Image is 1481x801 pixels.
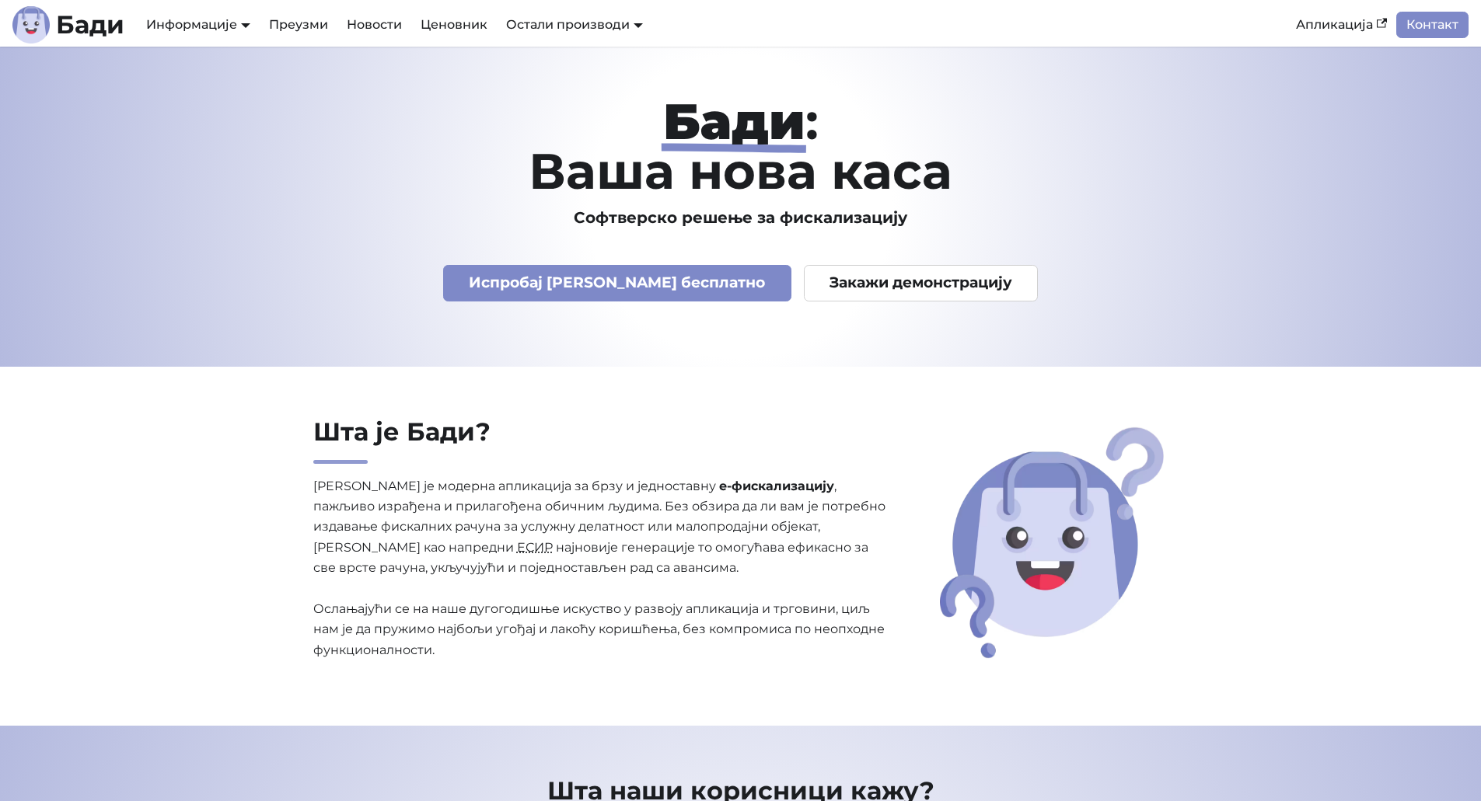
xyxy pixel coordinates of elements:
h2: Шта је Бади? [313,416,887,464]
a: Апликација [1287,12,1396,38]
strong: Бади [663,91,805,151]
img: Шта је Бади? [934,422,1169,663]
a: Преузми [260,12,337,38]
img: Лого [12,6,50,44]
a: ЛогоБади [12,6,124,44]
a: Закажи демонстрацију [804,265,1039,301]
a: Новости [337,12,411,38]
h3: Софтверско решење за фискализацију [240,208,1242,228]
h1: : Ваша нова каса [240,96,1242,196]
a: Остали производи [506,17,643,32]
abbr: Електронски систем за издавање рачуна [517,540,553,555]
b: Бади [56,12,124,37]
a: Контакт [1396,12,1469,38]
p: [PERSON_NAME] је модерна апликација за брзу и једноставну , пажљиво израђена и прилагођена обични... [313,476,887,661]
strong: е-фискализацију [719,479,834,493]
a: Испробај [PERSON_NAME] бесплатно [443,265,791,301]
a: Ценовник [411,12,497,38]
a: Информације [146,17,250,32]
